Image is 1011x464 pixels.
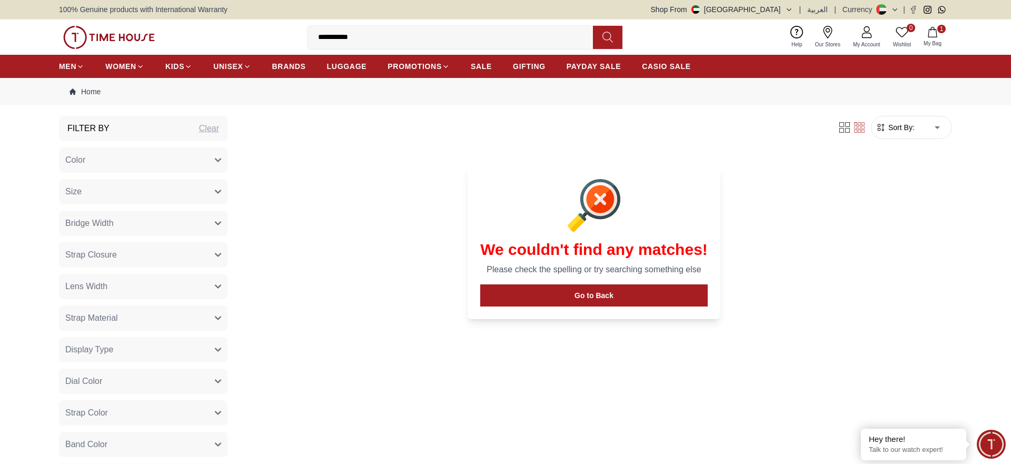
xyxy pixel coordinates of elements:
a: Home [70,86,101,97]
span: Band Color [65,438,107,451]
span: LUGGAGE [327,61,367,72]
span: WOMEN [105,61,136,72]
nav: Breadcrumb [59,78,952,105]
span: | [834,4,836,15]
button: Strap Closure [59,242,227,268]
span: Lens Width [65,280,107,293]
a: PROMOTIONS [388,57,450,76]
span: My Account [849,41,885,48]
div: Currency [843,4,877,15]
a: PAYDAY SALE [567,57,621,76]
button: Go to Back [480,284,708,307]
button: Sort By: [876,122,915,133]
a: WOMEN [105,57,144,76]
span: KIDS [165,61,184,72]
span: Size [65,185,82,198]
a: Our Stores [809,24,847,51]
div: Clear [199,122,219,135]
span: MEN [59,61,76,72]
a: BRANDS [272,57,306,76]
a: LUGGAGE [327,57,367,76]
a: GIFTING [513,57,546,76]
span: GIFTING [513,61,546,72]
a: Facebook [909,6,917,14]
img: United Arab Emirates [691,5,700,14]
div: Chat Widget [977,430,1006,459]
button: العربية [807,4,828,15]
button: Bridge Width [59,211,227,236]
span: UNISEX [213,61,243,72]
button: 1My Bag [917,25,948,50]
span: Wishlist [889,41,915,48]
span: PAYDAY SALE [567,61,621,72]
span: Strap Color [65,407,108,419]
button: Color [59,147,227,173]
span: Display Type [65,343,113,356]
button: Lens Width [59,274,227,299]
button: Display Type [59,337,227,362]
span: Bridge Width [65,217,114,230]
a: Instagram [924,6,931,14]
span: Sort By: [886,122,915,133]
a: Whatsapp [938,6,946,14]
p: Talk to our watch expert! [869,446,958,455]
a: MEN [59,57,84,76]
span: 100% Genuine products with International Warranty [59,4,227,15]
span: | [799,4,801,15]
span: Help [787,41,807,48]
a: 0Wishlist [887,24,917,51]
p: Please check the spelling or try searching something else [480,263,708,276]
div: Hey there! [869,434,958,445]
span: | [903,4,905,15]
span: Color [65,154,85,166]
a: CASIO SALE [642,57,691,76]
button: Dial Color [59,369,227,394]
span: BRANDS [272,61,306,72]
span: CASIO SALE [642,61,691,72]
h1: We couldn't find any matches! [480,240,708,259]
a: UNISEX [213,57,251,76]
button: Size [59,179,227,204]
button: Strap Material [59,305,227,331]
img: ... [63,26,155,49]
span: PROMOTIONS [388,61,442,72]
button: Strap Color [59,400,227,426]
span: SALE [471,61,492,72]
button: Shop From[GEOGRAPHIC_DATA] [651,4,793,15]
span: 0 [907,24,915,32]
span: Strap Closure [65,249,117,261]
h3: Filter By [67,122,110,135]
span: Our Stores [811,41,845,48]
span: My Bag [919,40,946,47]
button: Band Color [59,432,227,457]
a: KIDS [165,57,192,76]
span: Strap Material [65,312,118,324]
span: Dial Color [65,375,102,388]
a: Help [785,24,809,51]
span: 1 [937,25,946,33]
a: SALE [471,57,492,76]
